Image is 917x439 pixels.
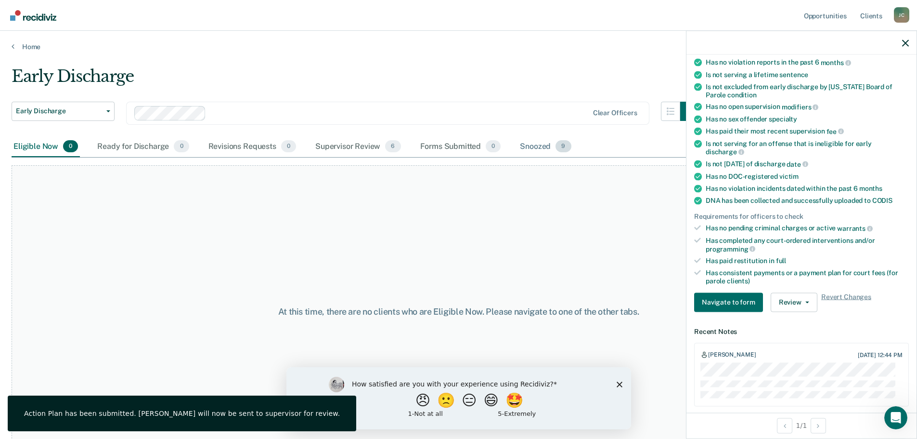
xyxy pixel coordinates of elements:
[821,58,851,66] span: months
[776,257,786,265] span: full
[821,293,871,312] span: Revert Changes
[686,412,917,438] div: 1 / 1
[12,67,699,94] div: Early Discharge
[694,327,909,335] dt: Recent Notes
[706,224,909,233] div: Has no pending criminal charges or active
[706,172,909,180] div: Has no DOC-registered
[706,70,909,79] div: Is not serving a lifetime
[827,127,844,135] span: fee
[385,140,400,153] span: 6
[779,172,799,180] span: victim
[12,136,80,158] div: Eligible Now
[12,42,905,51] a: Home
[782,103,819,111] span: modifiers
[281,140,296,153] span: 0
[694,293,763,312] button: Navigate to form
[706,236,909,253] div: Has completed any court-ordered interventions and/or
[706,184,909,192] div: Has no violation incidents dated within the past 6
[771,293,817,312] button: Review
[706,115,909,123] div: Has no sex offender
[708,351,756,359] div: [PERSON_NAME]
[777,418,792,433] button: Previous Opportunity
[286,367,631,429] iframe: Survey by Kim from Recidiviz
[518,136,573,158] div: Snoozed
[706,127,909,135] div: Has paid their most recent supervision
[779,70,808,78] span: sentence
[63,140,78,153] span: 0
[313,136,403,158] div: Supervisor Review
[486,140,501,153] span: 0
[769,115,797,122] span: specialty
[555,140,571,153] span: 9
[787,160,808,168] span: date
[706,269,909,285] div: Has consistent payments or a payment plan for court fees (for parole
[894,7,909,23] button: Profile dropdown button
[706,245,755,253] span: programming
[706,148,744,156] span: discharge
[706,82,909,99] div: Is not excluded from early discharge by [US_STATE] Board of Parole
[727,91,757,98] span: condition
[858,352,903,359] div: [DATE] 12:44 PM
[10,10,56,21] img: Recidiviz
[727,277,750,284] span: clients)
[706,160,909,168] div: Is not [DATE] of discharge
[706,139,909,156] div: Is not serving for an offense that is ineligible for early
[859,184,882,192] span: months
[872,196,892,204] span: CODIS
[811,418,826,433] button: Next Opportunity
[16,107,103,115] span: Early Discharge
[207,136,298,158] div: Revisions Requests
[894,7,909,23] div: J C
[837,225,873,232] span: warrants
[235,306,682,317] div: At this time, there are no clients who are Eligible Now. Please navigate to one of the other tabs.
[694,293,767,312] a: Navigate to form link
[884,406,907,429] iframe: Intercom live chat
[24,409,340,418] div: Action Plan has been submitted. [PERSON_NAME] will now be sent to supervisor for review.
[706,58,909,67] div: Has no violation reports in the past 6
[706,196,909,204] div: DNA has been collected and successfully uploaded to
[418,136,503,158] div: Forms Submitted
[174,140,189,153] span: 0
[706,103,909,111] div: Has no open supervision
[593,109,637,117] div: Clear officers
[95,136,191,158] div: Ready for Discharge
[706,257,909,265] div: Has paid restitution in
[694,212,909,220] div: Requirements for officers to check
